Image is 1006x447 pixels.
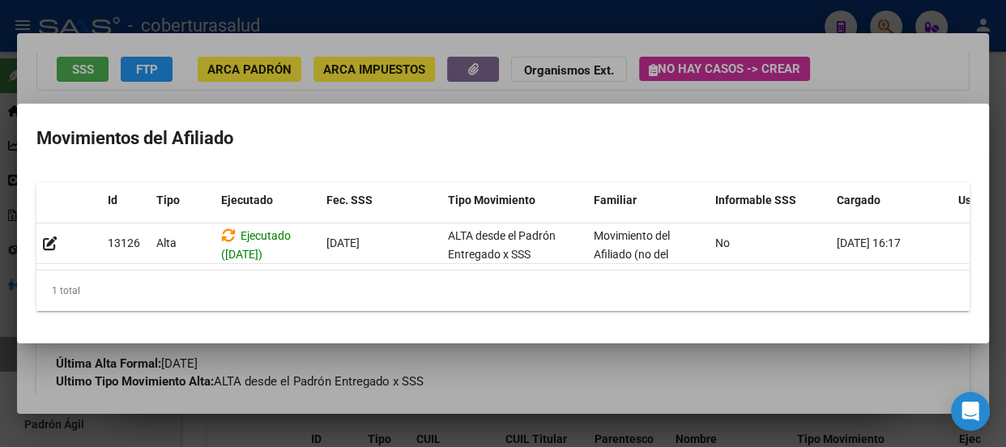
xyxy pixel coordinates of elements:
datatable-header-cell: Tipo Movimiento [441,183,587,218]
span: Usuario [958,194,998,206]
span: Tipo [156,194,180,206]
span: Fec. SSS [326,194,373,206]
span: Informable SSS [715,194,796,206]
span: Ejecutado [221,194,273,206]
span: Movimiento del Afiliado (no del grupo) [594,229,670,279]
span: No [715,236,730,249]
span: ALTA desde el Padrón Entregado x SSS [448,229,556,261]
span: [DATE] [326,236,360,249]
datatable-header-cell: Tipo [150,183,215,218]
div: 1 total [36,270,970,311]
datatable-header-cell: Cargado [830,183,952,218]
span: Id [108,194,117,206]
datatable-header-cell: Id [101,183,150,218]
div: Open Intercom Messenger [951,392,990,431]
span: Familiar [594,194,637,206]
datatable-header-cell: Familiar [587,183,709,218]
datatable-header-cell: Informable SSS [709,183,830,218]
span: 13126 [108,236,140,249]
span: Alta [156,236,177,249]
span: Ejecutado ([DATE]) [221,229,291,261]
span: Tipo Movimiento [448,194,535,206]
h2: Movimientos del Afiliado [36,123,970,154]
span: [DATE] 16:17 [837,236,901,249]
datatable-header-cell: Fec. SSS [320,183,441,218]
span: Cargado [837,194,880,206]
datatable-header-cell: Ejecutado [215,183,320,218]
